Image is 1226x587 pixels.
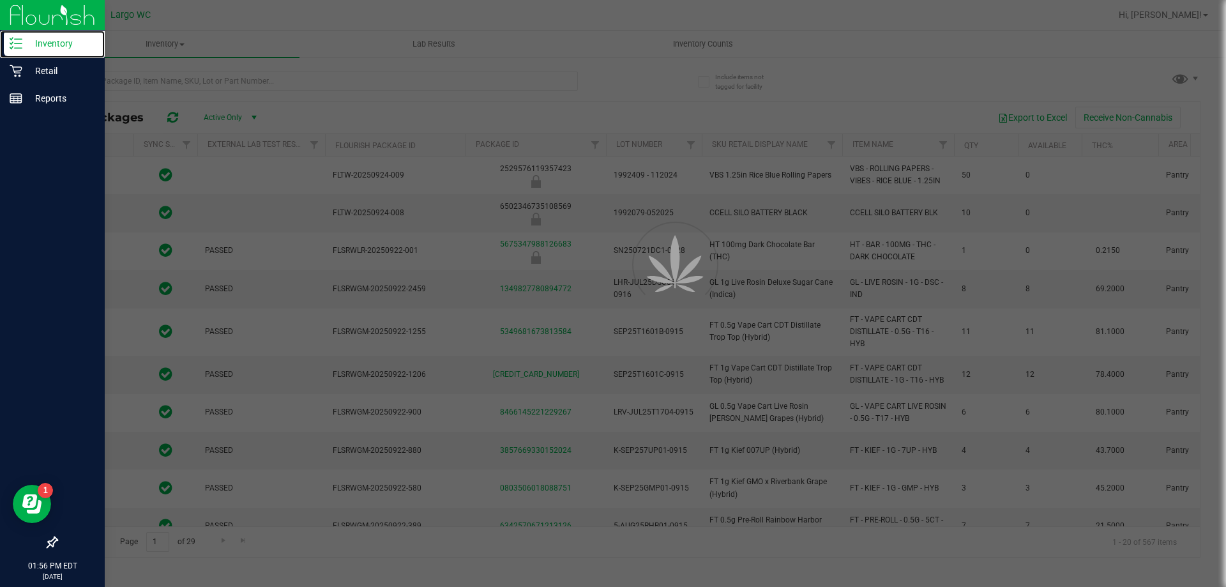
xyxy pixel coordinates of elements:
iframe: Resource center unread badge [38,483,53,498]
p: Inventory [22,36,99,51]
iframe: Resource center [13,485,51,523]
p: Reports [22,91,99,106]
inline-svg: Inventory [10,37,22,50]
inline-svg: Reports [10,92,22,105]
p: [DATE] [6,572,99,581]
inline-svg: Retail [10,65,22,77]
p: 01:56 PM EDT [6,560,99,572]
p: Retail [22,63,99,79]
